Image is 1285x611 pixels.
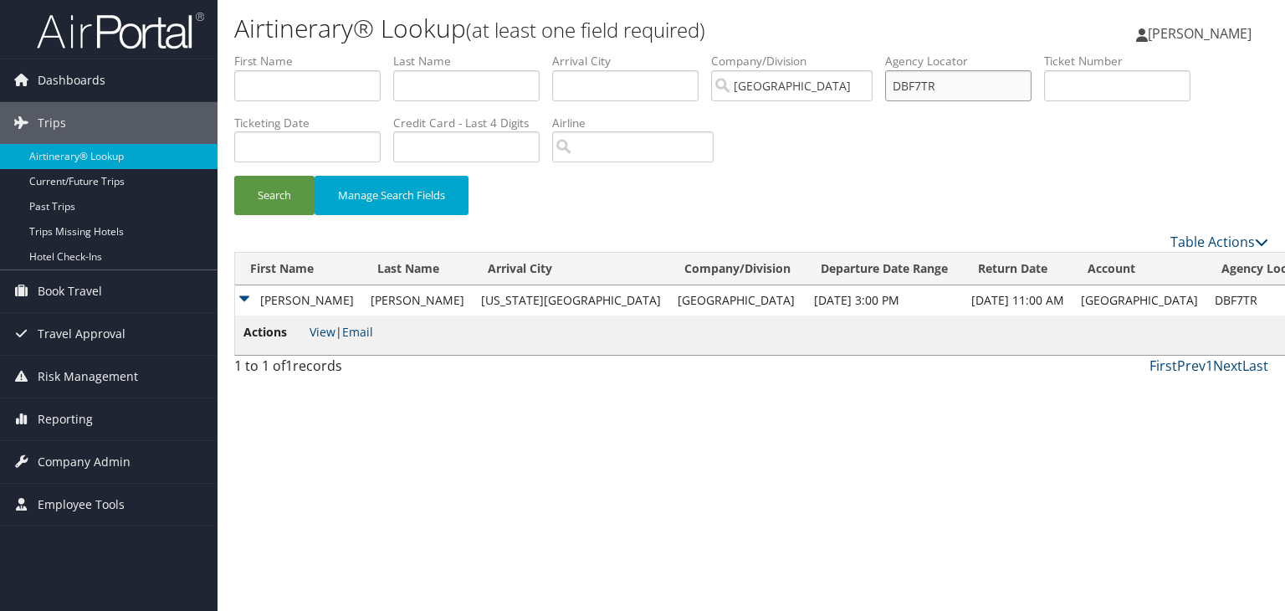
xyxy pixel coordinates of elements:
[235,253,362,285] th: First Name: activate to sort column ascending
[466,16,705,44] small: (at least one field required)
[38,484,125,526] span: Employee Tools
[1242,357,1268,375] a: Last
[38,441,131,483] span: Company Admin
[310,324,335,340] a: View
[1136,8,1268,59] a: [PERSON_NAME]
[38,398,93,440] span: Reporting
[362,253,473,285] th: Last Name: activate to sort column ascending
[1044,53,1203,69] label: Ticket Number
[38,313,125,355] span: Travel Approval
[234,115,393,131] label: Ticketing Date
[234,11,924,46] h1: Airtinerary® Lookup
[393,53,552,69] label: Last Name
[806,253,963,285] th: Departure Date Range: activate to sort column ascending
[1213,357,1242,375] a: Next
[235,285,362,316] td: [PERSON_NAME]
[310,324,373,340] span: |
[37,11,204,50] img: airportal-logo.png
[393,115,552,131] label: Credit Card - Last 4 Digits
[342,324,373,340] a: Email
[552,115,726,131] label: Airline
[1206,357,1213,375] a: 1
[1177,357,1206,375] a: Prev
[1149,357,1177,375] a: First
[806,285,963,316] td: [DATE] 3:00 PM
[1073,285,1206,316] td: [GEOGRAPHIC_DATA]
[285,357,293,375] span: 1
[669,253,806,285] th: Company/Division
[234,356,474,384] div: 1 to 1 of records
[38,270,102,312] span: Book Travel
[473,285,669,316] td: [US_STATE][GEOGRAPHIC_DATA]
[1170,233,1268,251] a: Table Actions
[38,356,138,398] span: Risk Management
[669,285,806,316] td: [GEOGRAPHIC_DATA]
[362,285,473,316] td: [PERSON_NAME]
[963,285,1073,316] td: [DATE] 11:00 AM
[38,102,66,144] span: Trips
[963,253,1073,285] th: Return Date: activate to sort column ascending
[711,53,885,69] label: Company/Division
[38,59,105,101] span: Dashboards
[1073,253,1206,285] th: Account: activate to sort column ascending
[552,53,711,69] label: Arrival City
[473,253,669,285] th: Arrival City: activate to sort column ascending
[315,176,468,215] button: Manage Search Fields
[234,176,315,215] button: Search
[243,323,306,341] span: Actions
[234,53,393,69] label: First Name
[885,53,1044,69] label: Agency Locator
[1148,24,1252,43] span: [PERSON_NAME]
